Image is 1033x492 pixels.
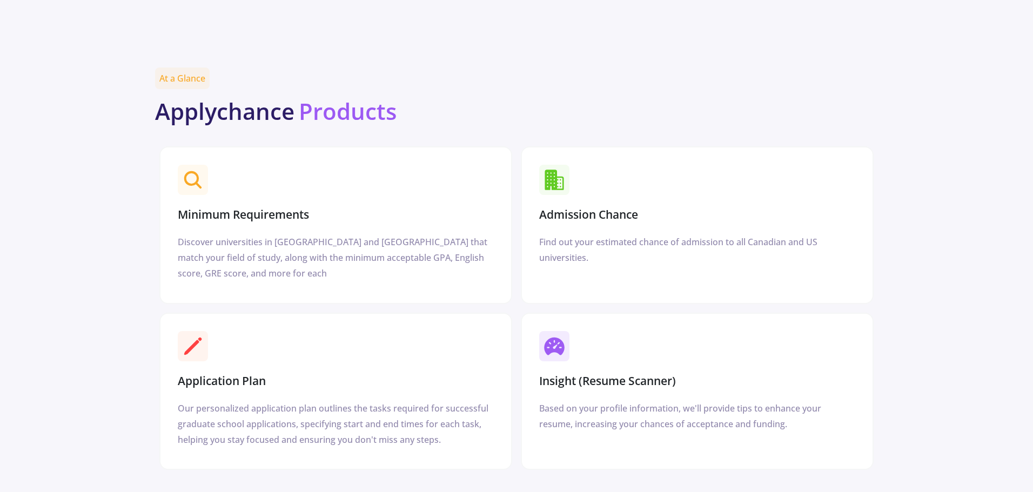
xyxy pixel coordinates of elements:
div: Find out your estimated chance of admission to all Canadian and US universities. [539,234,855,266]
h3: Admission Chance [539,208,638,221]
span: At a Glance [155,68,210,89]
div: Based on your profile information, we'll provide tips to enhance your resume, increasing your cha... [539,401,855,432]
div: Discover universities in [GEOGRAPHIC_DATA] and [GEOGRAPHIC_DATA] that match your field of study, ... [178,234,494,281]
div: Our personalized application plan outlines the tasks required for successful graduate school appl... [178,401,494,447]
b: Products [299,96,397,126]
h3: Minimum Requirements [178,208,309,221]
b: Applychance [155,96,294,126]
h3: Application Plan [178,374,266,388]
h3: Insight (Resume Scanner) [539,374,676,388]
